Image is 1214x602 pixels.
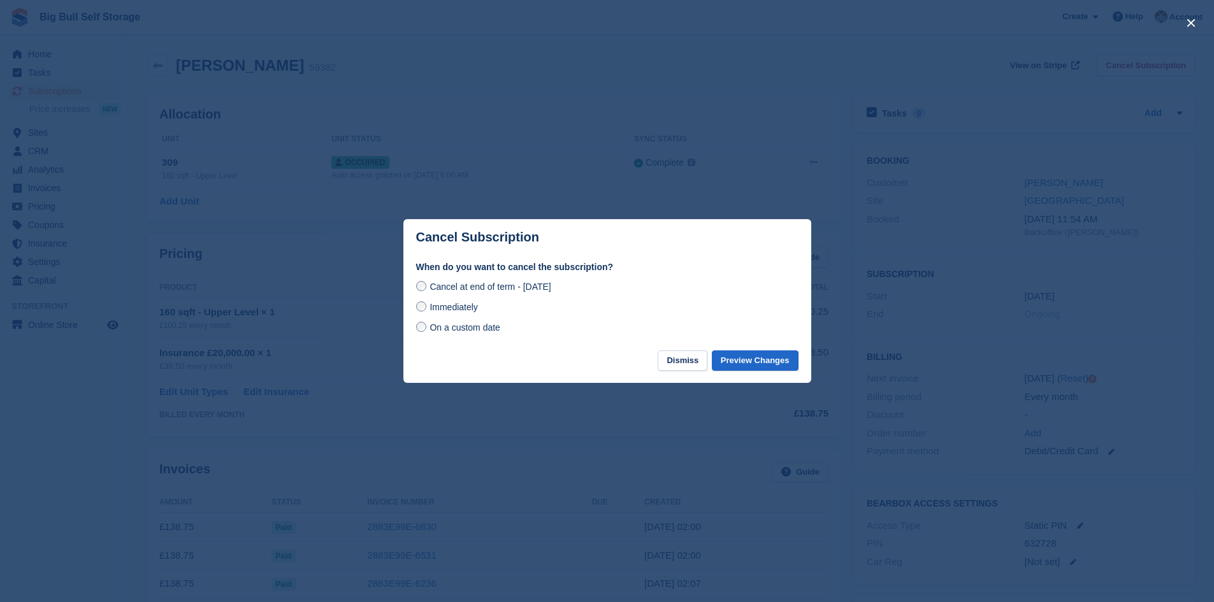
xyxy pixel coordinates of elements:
label: When do you want to cancel the subscription? [416,261,798,274]
input: Cancel at end of term - [DATE] [416,281,426,291]
button: Dismiss [658,350,707,371]
span: Cancel at end of term - [DATE] [430,282,551,292]
button: close [1181,13,1201,33]
input: On a custom date [416,322,426,332]
button: Preview Changes [712,350,798,371]
span: Immediately [430,302,477,312]
input: Immediately [416,301,426,312]
p: Cancel Subscription [416,230,539,245]
span: On a custom date [430,322,500,333]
